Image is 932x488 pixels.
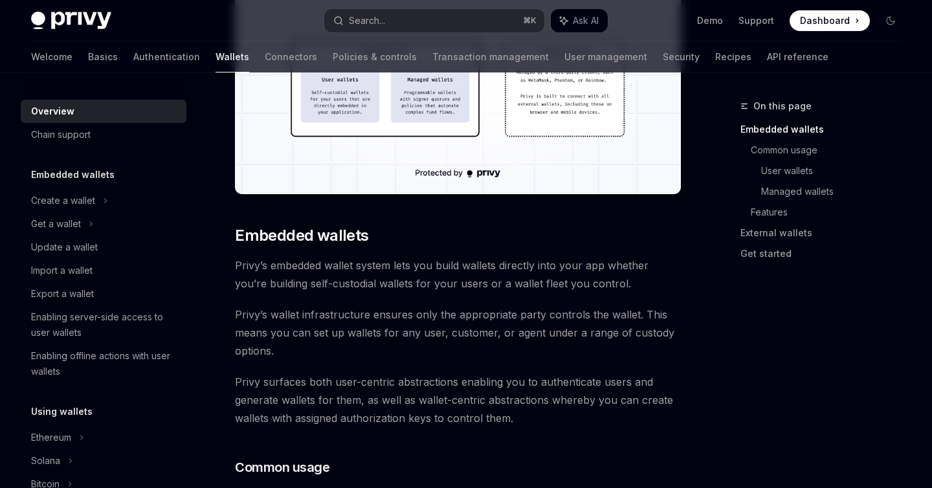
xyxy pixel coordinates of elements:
a: API reference [767,41,828,72]
a: Recipes [715,41,751,72]
h5: Embedded wallets [31,167,115,183]
h5: Using wallets [31,404,93,419]
a: Export a wallet [21,282,186,305]
a: Support [738,14,774,27]
img: dark logo [31,12,111,30]
span: Embedded wallets [235,225,368,246]
a: Update a wallet [21,236,186,259]
a: Demo [697,14,723,27]
a: Common usage [751,140,911,161]
a: Connectors [265,41,317,72]
a: Overview [21,100,186,123]
span: Ask AI [573,14,599,27]
span: Privy’s embedded wallet system lets you build wallets directly into your app whether you’re build... [235,256,681,293]
a: Wallets [216,41,249,72]
span: ⌘ K [523,16,537,26]
a: Authentication [133,41,200,72]
div: Create a wallet [31,193,95,208]
a: Get started [740,243,911,264]
span: Dashboard [800,14,850,27]
a: Welcome [31,41,72,72]
a: Enabling offline actions with user wallets [21,344,186,383]
div: Search... [349,13,385,28]
span: Privy’s wallet infrastructure ensures only the appropriate party controls the wallet. This means ... [235,305,681,360]
a: Policies & controls [333,41,417,72]
div: Get a wallet [31,216,81,232]
div: Ethereum [31,430,71,445]
a: Managed wallets [761,181,911,202]
span: Common usage [235,458,329,476]
div: Export a wallet [31,286,94,302]
div: Chain support [31,127,91,142]
a: Import a wallet [21,259,186,282]
div: Update a wallet [31,239,98,255]
div: Overview [31,104,74,119]
a: Transaction management [432,41,549,72]
span: On this page [753,98,812,114]
button: Toggle dark mode [880,10,901,31]
a: Chain support [21,123,186,146]
a: Embedded wallets [740,119,911,140]
a: User wallets [761,161,911,181]
a: Enabling server-side access to user wallets [21,305,186,344]
a: User management [564,41,647,72]
div: Import a wallet [31,263,93,278]
a: External wallets [740,223,911,243]
button: Search...⌘K [324,9,544,32]
a: Dashboard [790,10,870,31]
a: Features [751,202,911,223]
a: Security [663,41,700,72]
div: Enabling offline actions with user wallets [31,348,179,379]
div: Solana [31,453,60,469]
a: Basics [88,41,118,72]
div: Enabling server-side access to user wallets [31,309,179,340]
span: Privy surfaces both user-centric abstractions enabling you to authenticate users and generate wal... [235,373,681,427]
button: Ask AI [551,9,608,32]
